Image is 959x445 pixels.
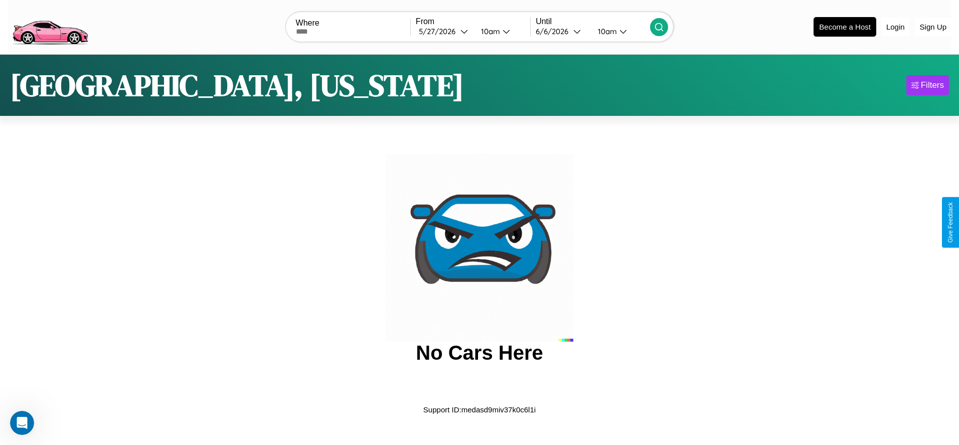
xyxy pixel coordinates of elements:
h2: No Cars Here [416,342,543,364]
label: Where [296,19,410,28]
iframe: Intercom live chat [10,411,34,435]
button: Filters [906,75,949,95]
div: 10am [476,27,503,36]
button: Login [881,18,910,36]
img: car [386,154,573,342]
h1: [GEOGRAPHIC_DATA], [US_STATE] [10,65,464,106]
button: 10am [590,26,650,37]
div: 6 / 6 / 2026 [536,27,573,36]
label: From [416,17,530,26]
button: 5/27/2026 [416,26,473,37]
div: Give Feedback [947,202,954,243]
label: Until [536,17,650,26]
button: Sign Up [915,18,951,36]
img: logo [8,5,92,47]
div: 10am [593,27,619,36]
p: Support ID: medasd9miv37k0c6l1i [423,403,536,416]
div: 5 / 27 / 2026 [419,27,460,36]
button: Become a Host [814,17,876,37]
div: Filters [921,80,944,90]
button: 10am [473,26,530,37]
